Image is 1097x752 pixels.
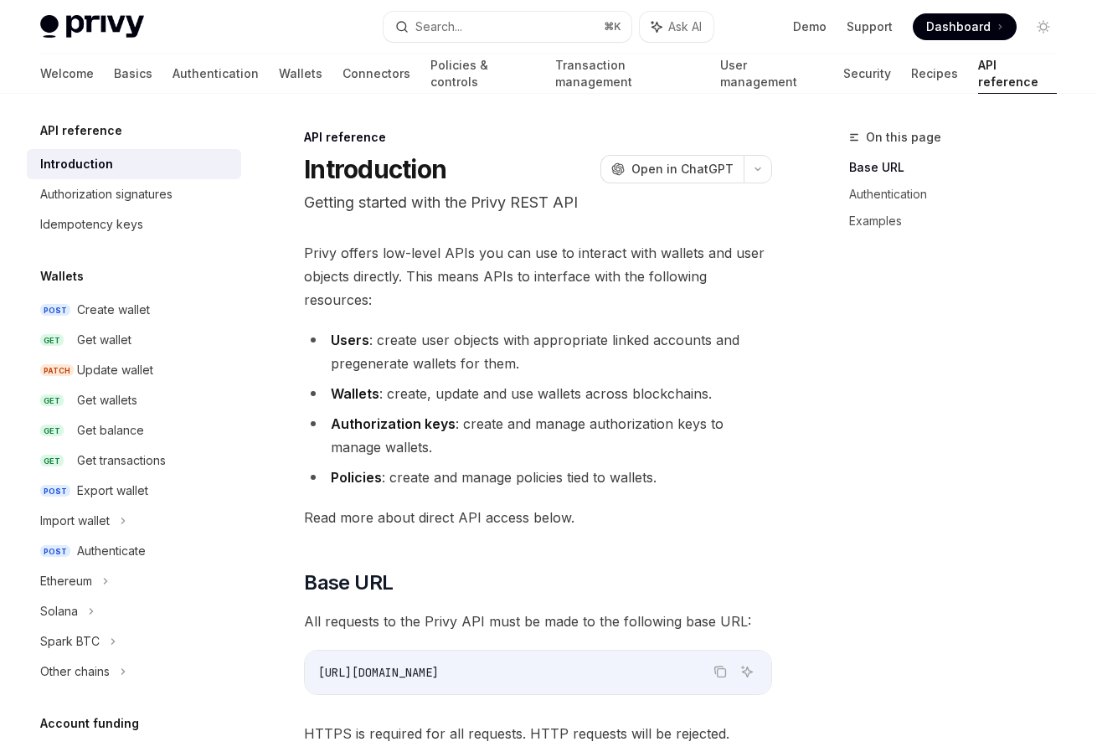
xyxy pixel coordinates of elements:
[40,713,139,734] h5: Account funding
[40,364,74,377] span: PATCH
[1030,13,1057,40] button: Toggle dark mode
[40,266,84,286] h5: Wallets
[77,451,166,471] div: Get transactions
[304,722,772,745] span: HTTPS is required for all requests. HTTP requests will be rejected.
[318,665,439,680] span: [URL][DOMAIN_NAME]
[331,332,369,348] strong: Users
[40,485,70,497] span: POST
[720,54,823,94] a: User management
[40,662,110,682] div: Other chains
[600,155,744,183] button: Open in ChatGPT
[430,54,535,94] a: Policies & controls
[926,18,991,35] span: Dashboard
[604,20,621,33] span: ⌘ K
[27,149,241,179] a: Introduction
[77,330,131,350] div: Get wallet
[304,191,772,214] p: Getting started with the Privy REST API
[331,469,382,486] strong: Policies
[114,54,152,94] a: Basics
[668,18,702,35] span: Ask AI
[40,394,64,407] span: GET
[40,511,110,531] div: Import wallet
[304,382,772,405] li: : create, update and use wallets across blockchains.
[331,415,456,432] strong: Authorization keys
[843,54,891,94] a: Security
[77,420,144,440] div: Get balance
[709,661,731,682] button: Copy the contents from the code block
[40,15,144,39] img: light logo
[27,476,241,506] a: POSTExport wallet
[40,304,70,317] span: POST
[847,18,893,35] a: Support
[913,13,1017,40] a: Dashboard
[849,154,1070,181] a: Base URL
[304,506,772,529] span: Read more about direct API access below.
[849,208,1070,234] a: Examples
[304,154,446,184] h1: Introduction
[304,569,393,596] span: Base URL
[40,455,64,467] span: GET
[40,121,122,141] h5: API reference
[978,54,1057,94] a: API reference
[27,446,241,476] a: GETGet transactions
[304,328,772,375] li: : create user objects with appropriate linked accounts and pregenerate wallets for them.
[640,12,713,42] button: Ask AI
[173,54,259,94] a: Authentication
[27,209,241,240] a: Idempotency keys
[40,571,92,591] div: Ethereum
[555,54,700,94] a: Transaction management
[631,161,734,178] span: Open in ChatGPT
[304,129,772,146] div: API reference
[27,355,241,385] a: PATCHUpdate wallet
[279,54,322,94] a: Wallets
[27,179,241,209] a: Authorization signatures
[27,295,241,325] a: POSTCreate wallet
[40,631,100,652] div: Spark BTC
[736,661,758,682] button: Ask AI
[40,425,64,437] span: GET
[911,54,958,94] a: Recipes
[27,415,241,446] a: GETGet balance
[384,12,631,42] button: Search...⌘K
[793,18,827,35] a: Demo
[40,184,173,204] div: Authorization signatures
[77,390,137,410] div: Get wallets
[77,481,148,501] div: Export wallet
[77,541,146,561] div: Authenticate
[40,214,143,234] div: Idempotency keys
[415,17,462,37] div: Search...
[40,154,113,174] div: Introduction
[849,181,1070,208] a: Authentication
[27,325,241,355] a: GETGet wallet
[27,385,241,415] a: GETGet wallets
[77,300,150,320] div: Create wallet
[304,241,772,312] span: Privy offers low-level APIs you can use to interact with wallets and user objects directly. This ...
[27,536,241,566] a: POSTAuthenticate
[77,360,153,380] div: Update wallet
[331,385,379,402] strong: Wallets
[342,54,410,94] a: Connectors
[866,127,941,147] span: On this page
[304,466,772,489] li: : create and manage policies tied to wallets.
[40,54,94,94] a: Welcome
[304,610,772,633] span: All requests to the Privy API must be made to the following base URL:
[40,334,64,347] span: GET
[40,545,70,558] span: POST
[40,601,78,621] div: Solana
[304,412,772,459] li: : create and manage authorization keys to manage wallets.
